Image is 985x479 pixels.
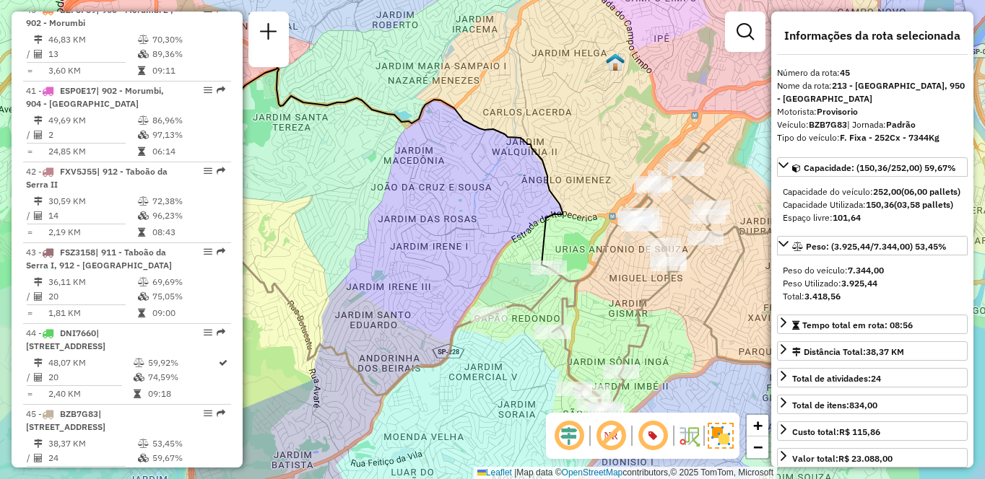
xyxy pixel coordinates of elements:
[204,167,212,175] em: Opções
[777,105,968,118] div: Motorista:
[26,47,33,61] td: /
[217,86,225,95] em: Rota exportada
[753,438,763,456] span: −
[783,198,962,211] div: Capacidade Utilizada:
[34,211,43,220] i: Total de Atividades
[134,359,144,367] i: % de utilização do peso
[802,320,913,330] span: Tempo total em rota: 08:56
[138,131,149,139] i: % de utilização da cubagem
[60,408,98,419] span: BZB7G83
[26,128,33,142] td: /
[34,197,43,206] i: Distância Total
[804,291,841,302] strong: 3.418,56
[777,395,968,414] a: Total de itens:834,00
[147,370,217,384] td: 74,59%
[804,162,956,173] span: Capacidade: (150,36/252,00) 59,67%
[34,50,43,58] i: Total de Atividades
[34,454,43,462] i: Total de Atividades
[48,306,137,320] td: 1,81 KM
[34,116,43,125] i: Distância Total
[48,225,137,239] td: 2,19 KM
[48,387,133,401] td: 2,40 KM
[138,116,149,125] i: % de utilização do peso
[838,453,893,464] strong: R$ 23.088,00
[34,35,43,44] i: Distância Total
[34,292,43,301] i: Total de Atividades
[254,17,283,50] a: Nova sessão e pesquisa
[26,225,33,239] td: =
[635,418,670,453] span: Exibir número da rota
[839,426,880,437] strong: R$ 115,86
[138,454,149,462] i: % de utilização da cubagem
[48,47,137,61] td: 13
[26,144,33,159] td: =
[873,186,901,197] strong: 252,00
[777,29,968,43] h4: Informações da rota selecionada
[152,113,225,128] td: 86,96%
[48,194,137,208] td: 30,59 KM
[134,390,141,398] i: Tempo total em rota
[777,258,968,309] div: Peso: (3.925,44/7.344,00) 53,45%
[777,131,968,144] div: Tipo do veículo:
[204,247,212,256] em: Opções
[677,424,700,447] img: Fluxo de ruas
[34,359,43,367] i: Distância Total
[48,289,137,304] td: 20
[562,467,623,478] a: OpenStreetMap
[147,356,217,370] td: 59,92%
[134,373,144,382] i: % de utilização da cubagem
[26,370,33,384] td: /
[152,208,225,223] td: 96,23%
[152,306,225,320] td: 09:00
[783,211,962,224] div: Espaço livre:
[147,387,217,401] td: 09:18
[217,167,225,175] em: Rota exportada
[138,278,149,286] i: % de utilização do peso
[708,423,734,449] img: Exibir/Ocultar setores
[783,277,962,290] div: Peso Utilizado:
[26,247,172,271] span: 43 -
[866,199,894,210] strong: 150,36
[777,448,968,467] a: Valor total:R$ 23.088,00
[48,208,137,223] td: 14
[806,241,947,252] span: Peso: (3.925,44/7.344,00) 53,45%
[34,439,43,448] i: Distância Total
[777,66,968,79] div: Número da rota:
[777,180,968,230] div: Capacidade: (150,36/252,00) 59,67%
[840,132,940,143] strong: F. Fixa - 252Cx - 7344Kg
[204,328,212,337] em: Opções
[138,66,145,75] i: Tempo total em rota
[783,290,962,303] div: Total:
[48,63,137,78] td: 3,60 KM
[886,119,916,130] strong: Padrão
[48,144,137,159] td: 24,85 KM
[34,131,43,139] i: Total de Atividades
[777,80,965,104] strong: 213 - [GEOGRAPHIC_DATA], 950 - [GEOGRAPHIC_DATA]
[152,63,225,78] td: 09:11
[48,275,137,289] td: 36,11 KM
[817,106,858,117] strong: Provisorio
[138,309,145,317] i: Tempo total em rota
[138,147,145,156] i: Tempo total em rota
[26,166,168,190] span: 42 -
[777,79,968,105] div: Nome da rota:
[60,328,96,338] span: DNI7660
[217,409,225,418] em: Rota exportada
[792,399,877,412] div: Total de itens:
[783,185,962,198] div: Capacidade do veículo:
[901,186,960,197] strong: (06,00 pallets)
[60,85,96,96] span: ESP0E17
[48,32,137,47] td: 46,83 KM
[152,32,225,47] td: 70,30%
[606,53,625,71] img: DS Teste
[152,436,225,451] td: 53,45%
[792,426,880,439] div: Custo total:
[152,194,225,208] td: 72,38%
[26,247,172,271] span: | 911 - Taboão da Serra I, 912 - [GEOGRAPHIC_DATA]
[753,416,763,434] span: +
[48,113,137,128] td: 49,69 KM
[777,236,968,255] a: Peso: (3.925,44/7.344,00) 53,45%
[847,119,916,130] span: | Jornada:
[219,359,227,367] i: Rota otimizada
[777,368,968,387] a: Total de atividades:24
